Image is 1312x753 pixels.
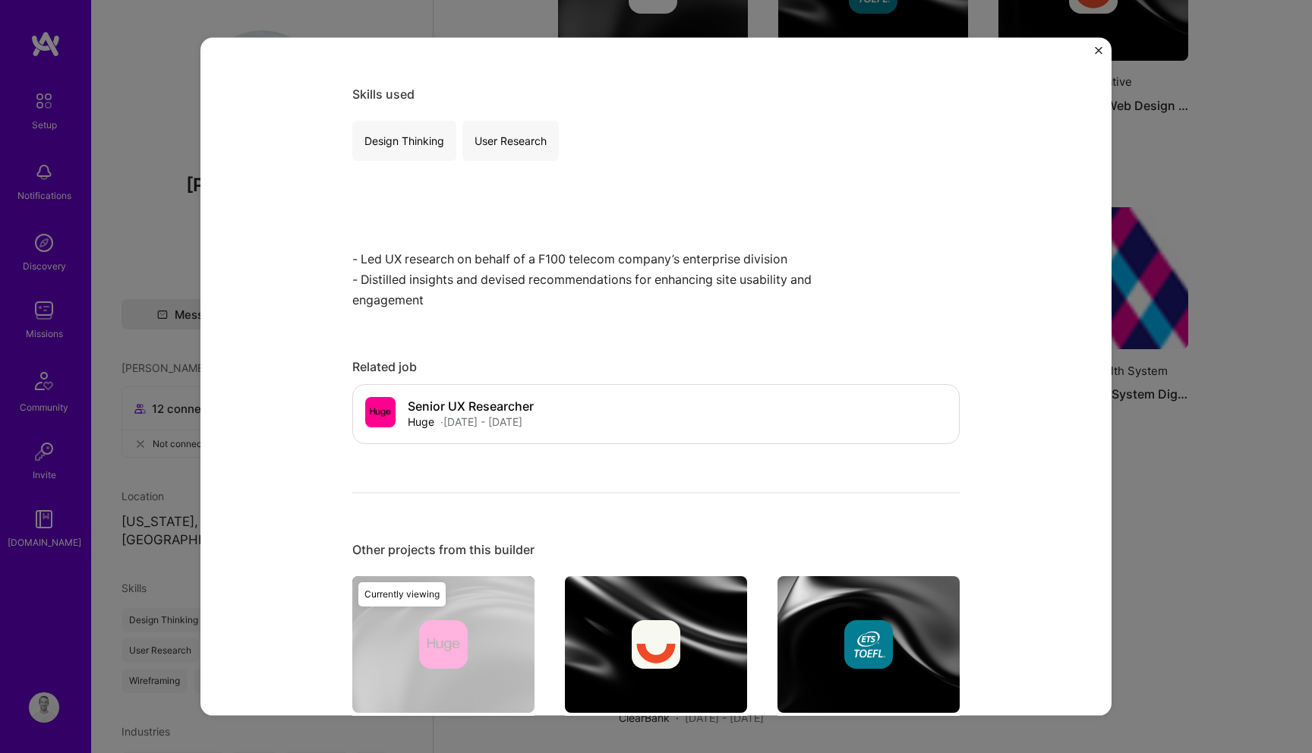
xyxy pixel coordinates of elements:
[408,414,434,430] div: Huge
[352,120,456,160] div: Design Thinking
[462,120,559,160] div: User Research
[352,359,960,375] div: Related job
[358,582,446,606] div: Currently viewing
[365,397,396,427] img: Company logo
[352,542,960,558] div: Other projects from this builder
[440,414,522,430] div: · [DATE] - [DATE]
[352,576,535,713] img: cover
[632,620,680,669] img: Company logo
[1095,47,1102,63] button: Close
[352,86,960,102] div: Skills used
[352,248,846,310] p: - Led UX research on behalf of a F100 telecom company’s enterprise division - Distilled insights ...
[777,576,960,713] img: cover
[408,399,534,413] h4: Senior UX Researcher
[844,620,893,669] img: Company logo
[565,576,747,713] img: cover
